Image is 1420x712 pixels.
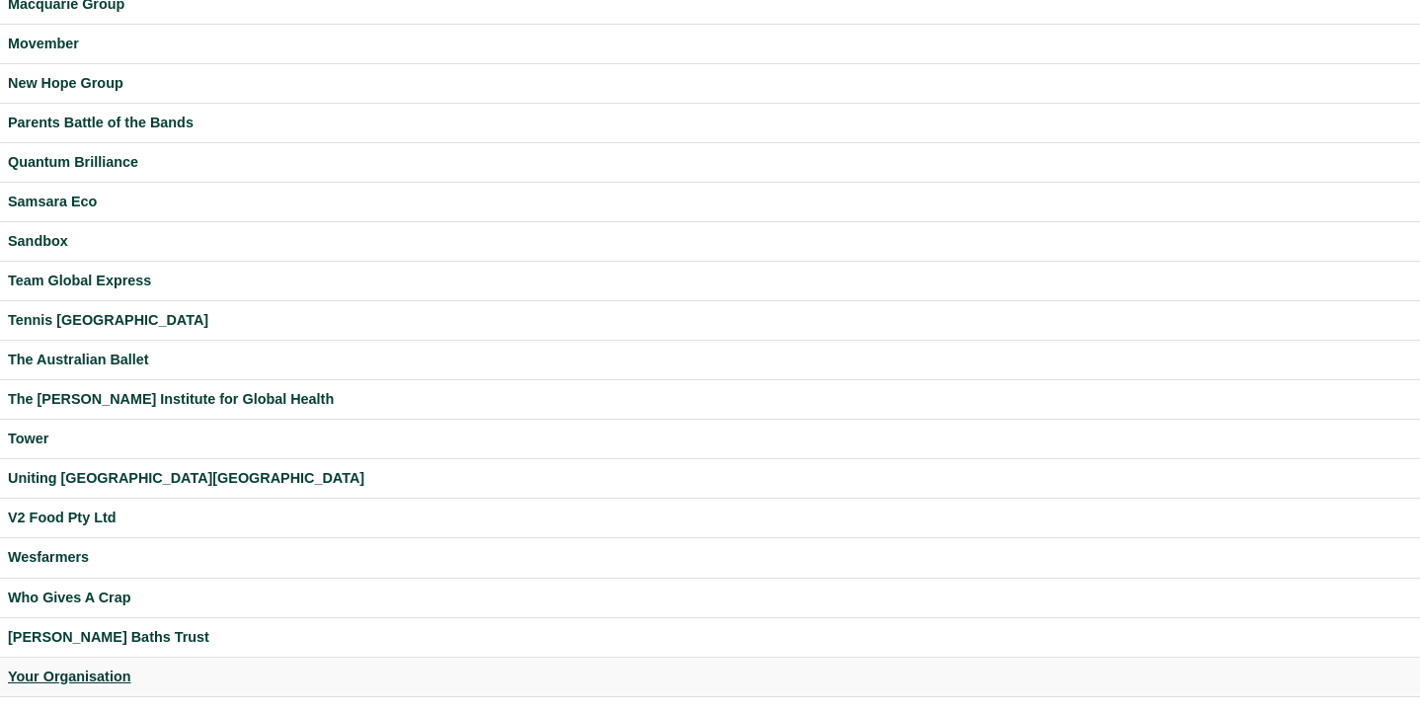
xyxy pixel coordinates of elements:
[8,626,1412,649] a: [PERSON_NAME] Baths Trust
[8,546,1412,569] a: Wesfarmers
[8,388,1412,411] a: The [PERSON_NAME] Institute for Global Health
[8,191,1412,213] a: Samsara Eco
[8,467,1412,490] a: Uniting [GEOGRAPHIC_DATA][GEOGRAPHIC_DATA]
[8,666,1412,688] a: Your Organisation
[8,230,1412,253] a: Sandbox
[8,309,1412,332] a: Tennis [GEOGRAPHIC_DATA]
[8,428,1412,450] a: Tower
[8,587,1412,609] a: Who Gives A Crap
[8,72,1412,95] a: New Hope Group
[8,112,1412,134] a: Parents Battle of the Bands
[8,33,1412,55] a: Movember
[8,507,1412,529] a: V2 Food Pty Ltd
[8,349,1412,371] a: The Australian Ballet
[8,270,1412,292] a: Team Global Express
[8,151,1412,174] a: Quantum Brilliance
